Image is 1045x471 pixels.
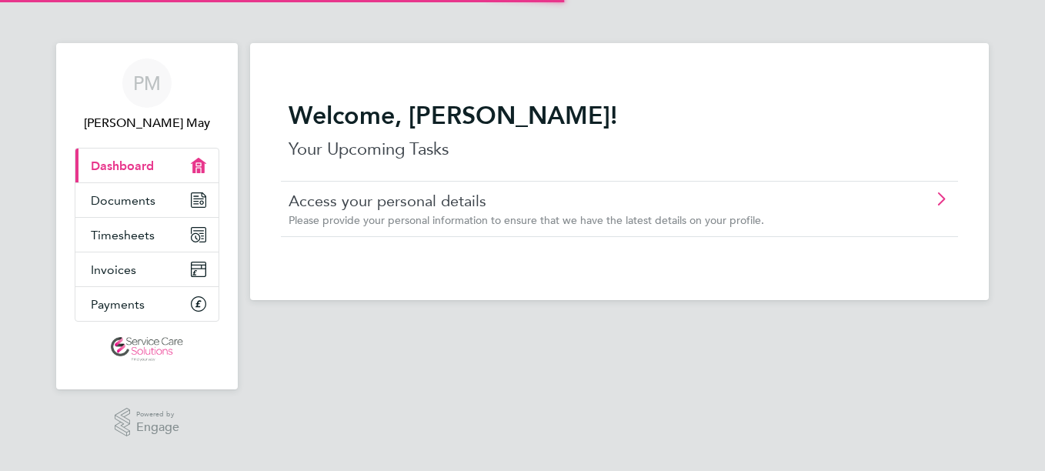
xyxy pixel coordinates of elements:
[91,297,145,312] span: Payments
[75,337,219,362] a: Go to home page
[289,213,764,227] span: Please provide your personal information to ensure that we have the latest details on your profile.
[136,408,179,421] span: Powered by
[75,218,219,252] a: Timesheets
[75,114,219,132] span: Patsy May
[75,287,219,321] a: Payments
[91,228,155,242] span: Timesheets
[75,183,219,217] a: Documents
[289,191,863,211] a: Access your personal details
[75,149,219,182] a: Dashboard
[111,337,183,362] img: servicecare-logo-retina.png
[115,408,180,437] a: Powered byEngage
[133,73,161,93] span: PM
[289,137,950,162] p: Your Upcoming Tasks
[91,262,136,277] span: Invoices
[91,193,155,208] span: Documents
[136,421,179,434] span: Engage
[91,159,154,173] span: Dashboard
[56,43,238,389] nav: Main navigation
[75,252,219,286] a: Invoices
[75,58,219,132] a: PM[PERSON_NAME] May
[289,100,950,131] h2: Welcome, [PERSON_NAME]!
